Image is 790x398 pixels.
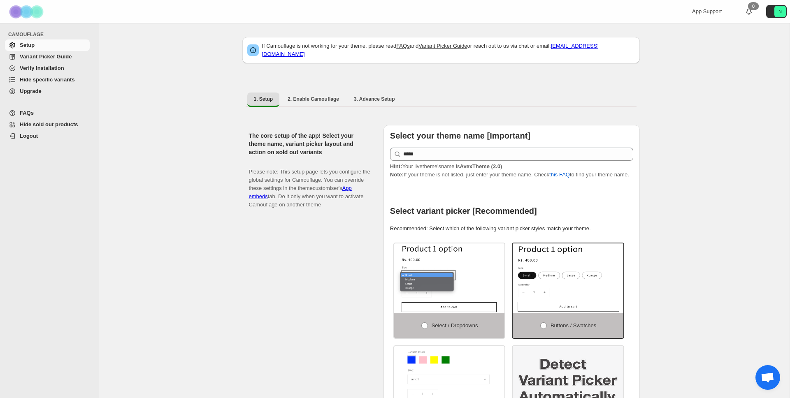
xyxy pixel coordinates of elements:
span: CAMOUFLAGE [8,31,93,38]
span: 2. Enable Camouflage [288,96,339,102]
div: 0 [748,2,759,10]
a: FAQs [5,107,90,119]
span: Verify Installation [20,65,64,71]
a: Hide sold out products [5,119,90,130]
button: Avatar with initials N [766,5,787,18]
p: If your theme is not listed, just enter your theme name. Check to find your theme name. [390,162,633,179]
img: Buttons / Swatches [513,243,623,313]
span: Hide sold out products [20,121,78,127]
a: Upgrade [5,86,90,97]
span: Variant Picker Guide [20,53,72,60]
span: Logout [20,133,38,139]
img: Select / Dropdowns [394,243,505,313]
a: 0 [745,7,753,16]
strong: Note: [390,171,404,178]
div: Open chat [755,365,780,390]
span: FAQs [20,110,34,116]
a: this FAQ [549,171,570,178]
span: Buttons / Swatches [551,322,596,329]
img: Camouflage [7,0,48,23]
span: App Support [692,8,722,14]
span: Your live theme's name is [390,163,502,169]
span: Upgrade [20,88,42,94]
a: Variant Picker Guide [5,51,90,62]
span: Hide specific variants [20,76,75,83]
a: Verify Installation [5,62,90,74]
b: Select your theme name [Important] [390,131,530,140]
p: Recommended: Select which of the following variant picker styles match your theme. [390,224,633,233]
a: Logout [5,130,90,142]
span: Setup [20,42,35,48]
span: Select / Dropdowns [432,322,478,329]
span: Avatar with initials N [774,6,786,17]
p: Please note: This setup page lets you configure the global settings for Camouflage. You can overr... [249,160,370,209]
span: 1. Setup [254,96,273,102]
strong: Hint: [390,163,402,169]
a: Hide specific variants [5,74,90,86]
span: 3. Advance Setup [354,96,395,102]
p: If Camouflage is not working for your theme, please read and or reach out to us via chat or email: [262,42,635,58]
strong: AvexTheme (2.0) [460,163,502,169]
h2: The core setup of the app! Select your theme name, variant picker layout and action on sold out v... [249,132,370,156]
a: FAQs [396,43,410,49]
b: Select variant picker [Recommended] [390,206,537,215]
a: Setup [5,39,90,51]
text: N [778,9,782,14]
a: Variant Picker Guide [418,43,467,49]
